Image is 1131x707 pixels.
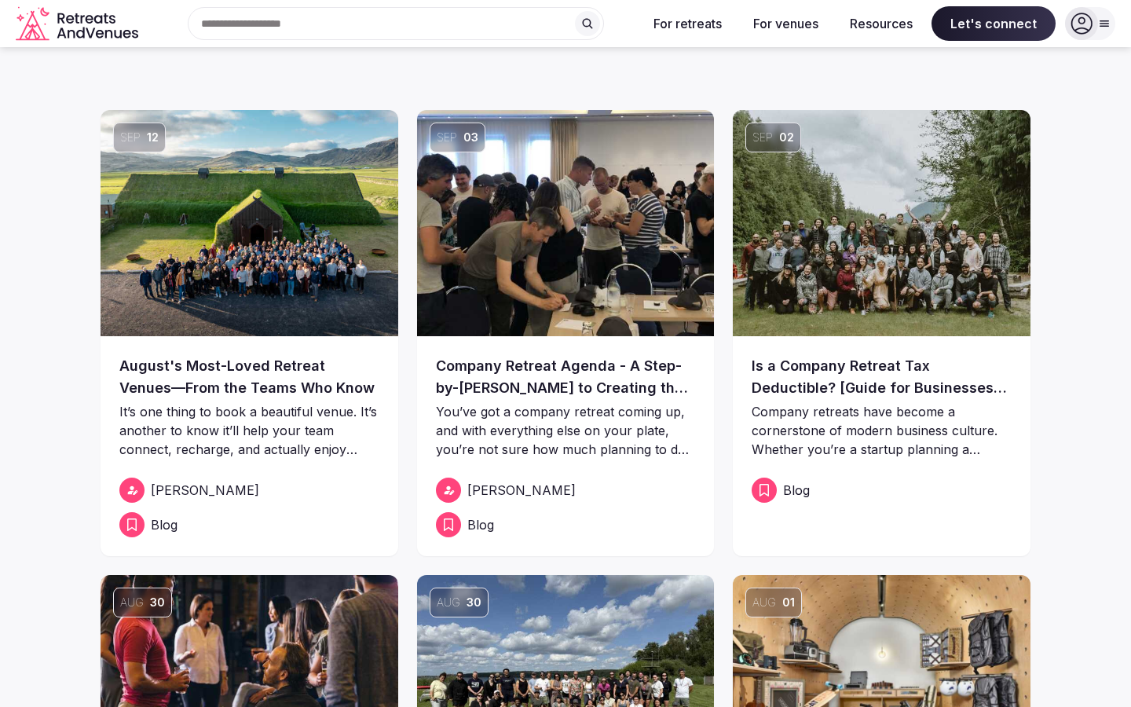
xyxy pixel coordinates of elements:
[782,595,795,610] span: 01
[752,478,1012,503] a: Blog
[436,478,696,503] a: [PERSON_NAME]
[733,110,1030,336] img: Is a Company Retreat Tax Deductible? [Guide for Businesses, Startups and Corporations]
[932,6,1056,41] span: Let's connect
[120,130,141,145] span: Sep
[147,130,159,145] span: 12
[151,481,259,500] span: [PERSON_NAME]
[779,130,794,145] span: 02
[119,478,379,503] a: [PERSON_NAME]
[837,6,925,41] button: Resources
[641,6,734,41] button: For retreats
[101,110,398,336] a: Sep12
[16,6,141,42] svg: Retreats and Venues company logo
[119,402,379,459] p: It’s one thing to book a beautiful venue. It’s another to know it’ll help your team connect, rech...
[120,595,144,610] span: Aug
[752,355,1012,399] a: Is a Company Retreat Tax Deductible? [Guide for Businesses, Startups and Corporations]
[417,110,715,336] img: Company Retreat Agenda - A Step-by-Step Guide to Creating the Perfect Retreat
[752,595,776,610] span: Aug
[436,402,696,459] p: You’ve got a company retreat coming up, and with everything else on your plate, you’re not sure h...
[119,355,379,399] a: August's Most-Loved Retreat Venues—From the Teams Who Know
[467,595,481,610] span: 30
[417,110,715,336] a: Sep03
[16,6,141,42] a: Visit the homepage
[101,110,398,336] img: August's Most-Loved Retreat Venues—From the Teams Who Know
[752,130,773,145] span: Sep
[119,512,379,537] a: Blog
[467,515,494,534] span: Blog
[733,110,1030,336] a: Sep02
[467,481,576,500] span: [PERSON_NAME]
[437,130,457,145] span: Sep
[150,595,165,610] span: 30
[783,481,810,500] span: Blog
[752,402,1012,459] p: Company retreats have become a cornerstone of modern business culture. Whether you’re a startup p...
[436,355,696,399] a: Company Retreat Agenda - A Step-by-[PERSON_NAME] to Creating the Perfect Retreat
[437,595,460,610] span: Aug
[436,512,696,537] a: Blog
[463,130,478,145] span: 03
[741,6,831,41] button: For venues
[151,515,178,534] span: Blog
